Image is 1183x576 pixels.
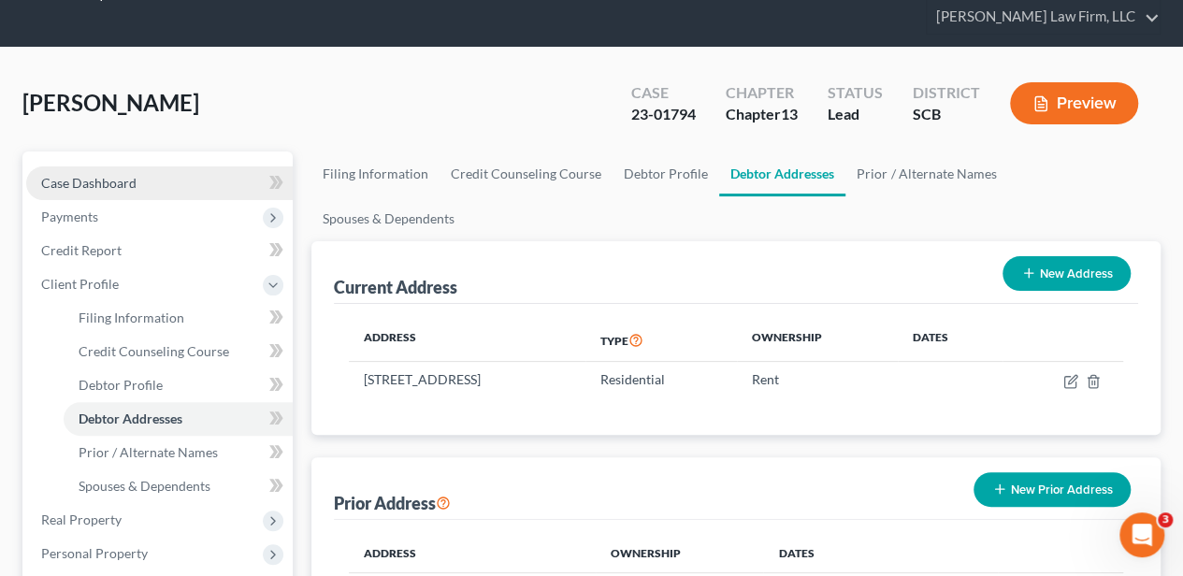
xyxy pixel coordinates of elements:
span: Case Dashboard [41,175,137,191]
button: Preview [1010,82,1138,124]
span: Payments [41,209,98,224]
a: Filing Information [64,301,293,335]
span: Personal Property [41,545,148,561]
a: Prior / Alternate Names [64,436,293,469]
a: Credit Counseling Course [64,335,293,368]
div: Status [828,82,883,104]
td: Rent [737,362,898,397]
div: Current Address [334,276,457,298]
th: Ownership [737,319,898,362]
th: Dates [898,319,1003,362]
div: Chapter [726,104,798,125]
div: Prior Address [334,492,451,514]
div: District [913,82,980,104]
div: Case [631,82,696,104]
div: SCB [913,104,980,125]
button: New Prior Address [974,472,1131,507]
a: Spouses & Dependents [64,469,293,503]
th: Dates [763,535,997,572]
span: Spouses & Dependents [79,478,210,494]
span: Filing Information [79,310,184,325]
th: Address [349,535,596,572]
a: Debtor Addresses [719,151,845,196]
span: Debtor Addresses [79,410,182,426]
a: Credit Counseling Course [440,151,613,196]
th: Address [349,319,584,362]
span: Prior / Alternate Names [79,444,218,460]
a: Debtor Profile [613,151,719,196]
a: Filing Information [311,151,440,196]
td: Residential [585,362,737,397]
a: Prior / Alternate Names [845,151,1007,196]
button: New Address [1003,256,1131,291]
span: Real Property [41,511,122,527]
span: 13 [781,105,798,122]
a: Debtor Addresses [64,402,293,436]
th: Type [585,319,737,362]
span: [PERSON_NAME] [22,89,199,116]
a: Case Dashboard [26,166,293,200]
a: Credit Report [26,234,293,267]
span: Client Profile [41,276,119,292]
a: Spouses & Dependents [311,196,466,241]
iframe: Intercom live chat [1119,512,1164,557]
span: Credit Report [41,242,122,258]
div: 23-01794 [631,104,696,125]
span: Debtor Profile [79,377,163,393]
th: Ownership [596,535,764,572]
div: Lead [828,104,883,125]
span: 3 [1158,512,1173,527]
td: [STREET_ADDRESS] [349,362,584,397]
a: Debtor Profile [64,368,293,402]
div: Chapter [726,82,798,104]
span: Credit Counseling Course [79,343,229,359]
